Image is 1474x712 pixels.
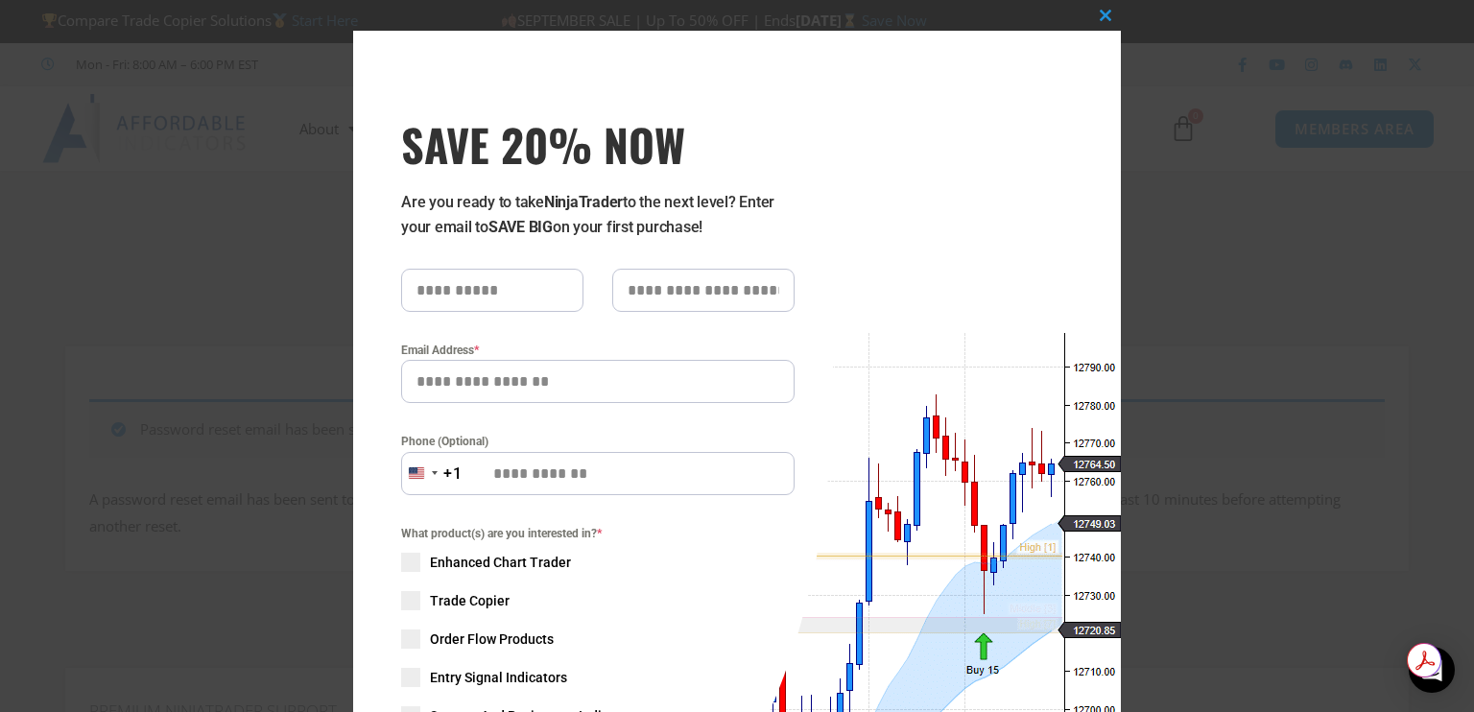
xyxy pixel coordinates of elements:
[212,113,323,126] div: Keywords by Traffic
[544,193,623,211] strong: NinjaTrader
[401,668,795,687] label: Entry Signal Indicators
[191,111,206,127] img: tab_keywords_by_traffic_grey.svg
[430,668,567,687] span: Entry Signal Indicators
[401,553,795,572] label: Enhanced Chart Trader
[401,432,795,451] label: Phone (Optional)
[401,629,795,649] label: Order Flow Products
[50,50,211,65] div: Domain: [DOMAIN_NAME]
[401,341,795,360] label: Email Address
[443,462,463,487] div: +1
[401,190,795,240] p: Are you ready to take to the next level? Enter your email to on your first purchase!
[54,31,94,46] div: v 4.0.25
[52,111,67,127] img: tab_domain_overview_orange.svg
[430,591,510,610] span: Trade Copier
[401,117,795,171] h3: SAVE 20% NOW
[31,31,46,46] img: logo_orange.svg
[401,452,463,495] button: Selected country
[488,218,553,236] strong: SAVE BIG
[430,629,554,649] span: Order Flow Products
[401,524,795,543] span: What product(s) are you interested in?
[430,553,571,572] span: Enhanced Chart Trader
[31,50,46,65] img: website_grey.svg
[401,591,795,610] label: Trade Copier
[73,113,172,126] div: Domain Overview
